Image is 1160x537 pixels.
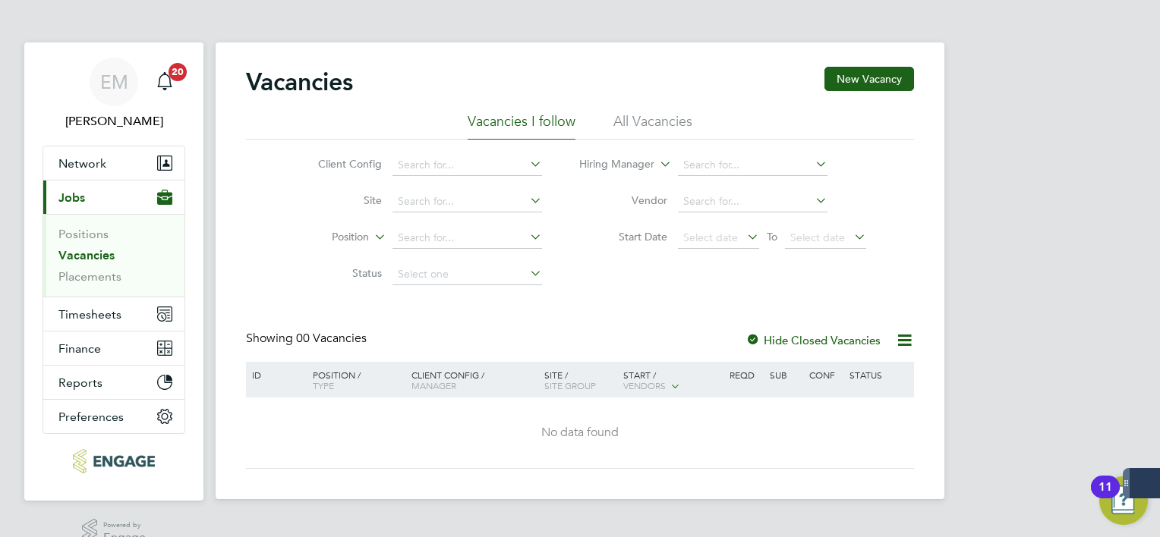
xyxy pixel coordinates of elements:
div: Showing [246,331,370,347]
div: Site / [541,362,620,398]
span: Type [313,379,334,391]
div: Status [846,362,912,388]
input: Search for... [392,228,542,249]
label: Status [295,266,382,280]
button: Reports [43,366,184,399]
img: konnectrecruit-logo-retina.png [73,449,154,473]
input: Search for... [678,191,827,212]
span: Jobs [58,190,85,205]
a: Vacancies [58,248,115,262]
label: Start Date [580,230,667,243]
a: Placements [58,269,121,284]
li: Vacancies I follow [468,112,575,140]
button: Open Resource Center, 11 new notifications [1099,476,1148,525]
span: EM [100,72,128,92]
span: Finance [58,341,101,356]
span: Network [58,156,106,171]
div: Client Config / [408,362,541,398]
li: All Vacancies [613,112,692,140]
label: Hide Closed Vacancies [745,333,881,347]
input: Search for... [678,155,827,176]
label: Hiring Manager [567,157,654,172]
a: Positions [58,227,109,241]
span: 00 Vacancies [296,331,367,346]
span: Powered by [103,519,146,532]
button: New Vacancy [824,67,914,91]
span: Preferences [58,410,124,424]
button: Jobs [43,181,184,214]
div: Start / [619,362,726,400]
input: Search for... [392,191,542,212]
input: Select one [392,264,542,285]
span: Select date [790,231,845,244]
div: Jobs [43,214,184,297]
label: Position [282,230,369,245]
a: EM[PERSON_NAME] [43,58,185,130]
nav: Main navigation [24,42,203,501]
span: Select date [683,231,738,244]
div: 11 [1099,487,1112,507]
span: Timesheets [58,307,121,322]
span: Reports [58,375,102,390]
span: Vendors [623,379,666,391]
input: Search for... [392,155,542,176]
label: Client Config [295,157,382,171]
span: Ellie Mandell [43,112,185,130]
div: ID [248,362,301,388]
div: No data found [248,425,912,441]
span: 20 [169,63,187,81]
button: Finance [43,331,184,365]
div: Sub [766,362,805,388]
label: Site [295,193,382,207]
button: Network [43,146,184,180]
span: Manager [411,379,456,391]
div: Position / [301,362,408,398]
label: Vendor [580,193,667,207]
a: 20 [150,58,180,106]
div: Reqd [726,362,765,388]
a: Go to home page [43,449,185,473]
h2: Vacancies [246,67,353,97]
span: To [762,227,782,247]
div: Conf [805,362,845,388]
span: Site Group [544,379,596,391]
button: Timesheets [43,297,184,331]
button: Preferences [43,400,184,433]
